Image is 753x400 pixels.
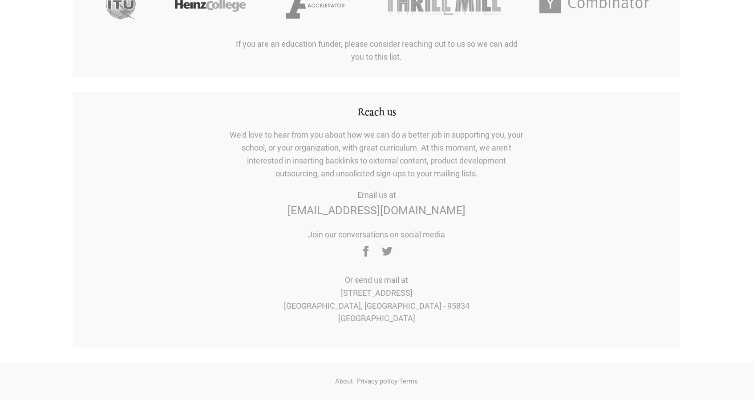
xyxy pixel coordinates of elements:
[86,106,667,120] h2: Reach us
[356,377,397,385] a: Privacy policy
[287,204,466,217] span: [EMAIL_ADDRESS][DOMAIN_NAME]
[230,129,523,180] p: We'd love to hear from you about how we can do a better job in supporting you, your school, or yo...
[284,301,470,310] span: [GEOGRAPHIC_DATA], [GEOGRAPHIC_DATA] - 95834
[230,189,523,220] p: Email us at
[230,274,523,325] p: Or send us mail at
[338,314,415,323] span: [GEOGRAPHIC_DATA]
[341,288,413,298] span: [STREET_ADDRESS]
[230,229,523,265] p: Join our conversations on social media
[109,363,644,400] div: · ·
[230,38,523,64] p: If you are an education funder, please consider reaching out to us so we can add you to this list.
[399,377,418,385] a: Terms
[335,377,353,385] a: About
